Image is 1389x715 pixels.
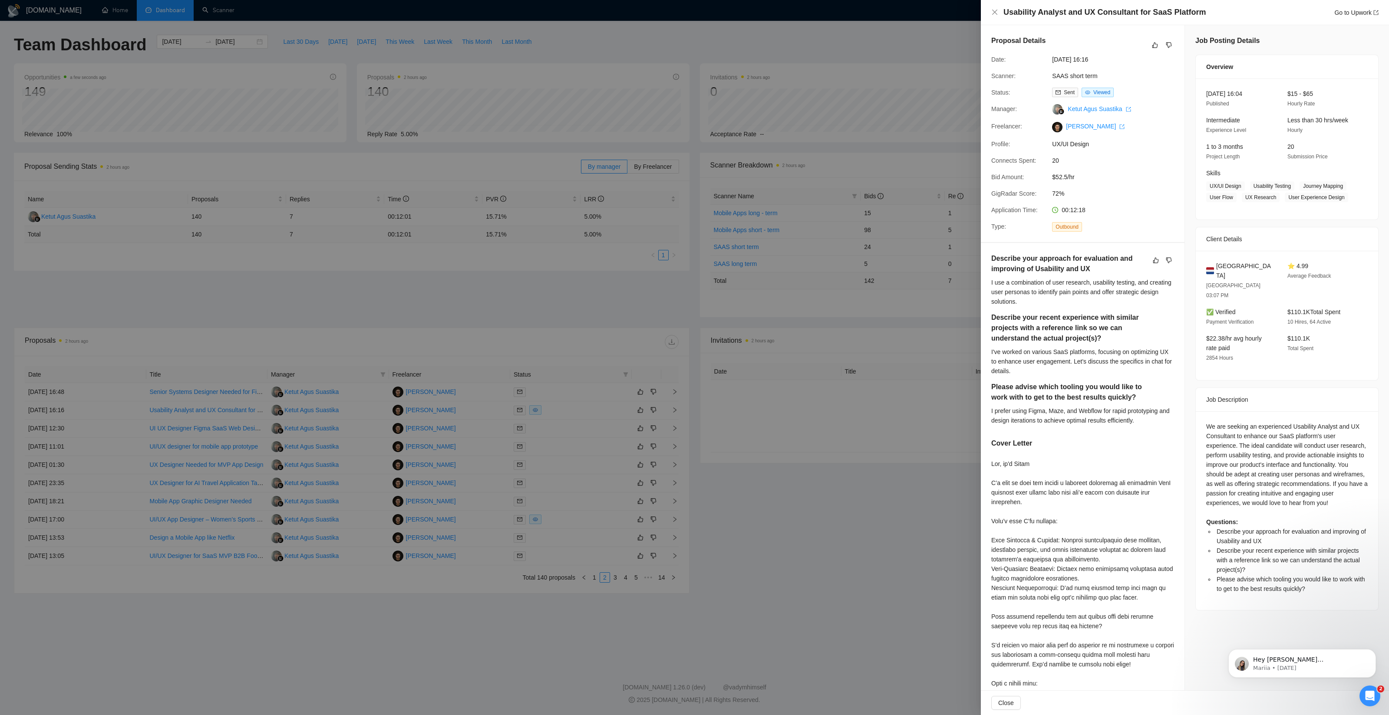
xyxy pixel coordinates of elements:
[1052,72,1097,79] a: SAAS short term
[1287,262,1308,269] span: ⭐ 4.99
[1287,143,1294,150] span: 20
[1215,631,1389,692] iframe: Intercom notifications message
[1206,308,1236,315] span: ✅ Verified
[991,36,1046,46] h5: Proposal Details
[1152,42,1158,49] span: like
[1206,62,1233,72] span: Overview
[1058,108,1064,115] img: gigradar-bm.png
[1052,156,1182,165] span: 20
[1300,181,1346,191] span: Journey Mapping
[1377,685,1384,692] span: 2
[991,312,1147,344] h5: Describe your recent experience with similar projects with a reference link so we can understand ...
[1052,139,1182,149] span: UX/UI Design
[1068,105,1131,112] a: Ketut Agus Suastika export
[1150,40,1160,50] button: like
[1206,227,1368,251] div: Client Details
[1206,117,1240,124] span: Intermediate
[1287,127,1303,133] span: Hourly
[1373,10,1379,15] span: export
[991,123,1022,130] span: Freelancer:
[1206,355,1233,361] span: 2854 Hours
[1206,170,1221,177] span: Skills
[1052,122,1062,132] img: c1e6qEqXC5Fjvin6eHuj4PQLF3SF_-OYil-XlnktT4OMsVaD4ILsYy6B6TPAGtyW-0
[991,207,1038,213] span: Application Time:
[1153,257,1159,264] span: like
[1206,181,1245,191] span: UX/UI Design
[1287,273,1331,279] span: Average Feedback
[991,9,998,16] span: close
[991,72,1016,79] span: Scanner:
[1064,89,1075,95] span: Sent
[1062,207,1085,213] span: 00:12:18
[1206,127,1246,133] span: Experience Level
[991,105,1017,112] span: Manager:
[991,382,1147,403] h5: Please advise which tooling you would like to work with to get to the best results quickly?
[1206,266,1214,276] img: 🇳🇱
[1003,7,1206,18] h4: Usability Analyst and UX Consultant for SaaS Platform
[1287,90,1313,97] span: $15 - $65
[1052,55,1182,64] span: [DATE] 16:16
[1287,335,1310,342] span: $110.1K
[1206,335,1262,351] span: $22.38/hr avg hourly rate paid
[1085,90,1090,95] span: eye
[991,190,1036,197] span: GigRadar Score:
[1119,124,1125,129] span: export
[1217,547,1360,573] span: Describe your recent experience with similar projects with a reference link so we can understand ...
[1287,319,1331,325] span: 10 Hires, 64 Active
[1217,528,1366,544] span: Describe your approach for evaluation and improving of Usability and UX
[1052,189,1182,198] span: 72%
[1287,154,1328,160] span: Submission Price
[1052,222,1082,232] span: Outbound
[1206,518,1238,525] strong: Questions:
[1166,42,1172,49] span: dislike
[1216,261,1274,280] span: [GEOGRAPHIC_DATA]
[1206,319,1254,325] span: Payment Verification
[1206,388,1368,411] div: Job Description
[1166,257,1172,264] span: dislike
[1195,36,1260,46] h5: Job Posting Details
[1287,117,1348,124] span: Less than 30 hrs/week
[991,56,1006,63] span: Date:
[1056,90,1061,95] span: mail
[1287,345,1313,351] span: Total Spent
[1285,193,1348,202] span: User Experience Design
[991,157,1036,164] span: Connects Spent:
[1250,181,1294,191] span: Usability Testing
[1206,101,1229,107] span: Published
[991,174,1024,180] span: Bid Amount:
[1334,9,1379,16] a: Go to Upworkexport
[1206,154,1240,160] span: Project Length
[1066,123,1125,130] a: [PERSON_NAME] export
[1206,90,1242,97] span: [DATE] 16:04
[991,141,1010,148] span: Profile:
[1151,255,1161,266] button: like
[991,438,1032,449] h5: Cover Letter
[1206,282,1260,298] span: [GEOGRAPHIC_DATA] 03:07 PM
[1164,40,1174,50] button: dislike
[1217,576,1365,592] span: Please advise which tooling you would like to work with to get to the best results quickly?
[991,696,1021,710] button: Close
[1052,207,1058,213] span: clock-circle
[991,347,1174,376] div: I've worked on various SaaS platforms, focusing on optimizing UX to enhance user engagement. Let'...
[1052,172,1182,182] span: $52.5/hr
[1206,143,1243,150] span: 1 to 3 months
[1287,308,1340,315] span: $110.1K Total Spent
[991,9,998,16] button: Close
[991,89,1010,96] span: Status:
[1242,193,1280,202] span: UX Research
[1093,89,1110,95] span: Viewed
[998,698,1014,708] span: Close
[1206,422,1368,594] div: We are seeking an experienced Usability Analyst and UX Consultant to enhance our SaaS platform's ...
[991,223,1006,230] span: Type:
[991,406,1174,425] div: I prefer using Figma, Maze, and Webflow for rapid prototyping and design iterations to achieve op...
[1126,107,1131,112] span: export
[1206,193,1237,202] span: User Flow
[991,278,1174,306] div: I use a combination of user research, usability testing, and creating user personas to identify p...
[991,253,1147,274] h5: Describe your approach for evaluation and improving of Usability and UX
[1359,685,1380,706] iframe: Intercom live chat
[1164,255,1174,266] button: dislike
